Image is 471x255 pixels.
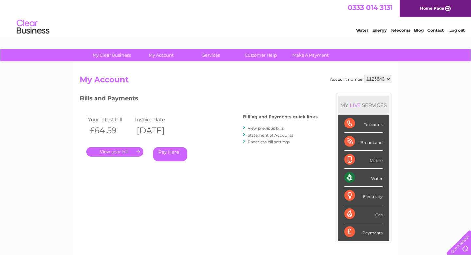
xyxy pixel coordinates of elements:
td: Your latest bill [86,115,133,124]
div: Clear Business is a trading name of Verastar Limited (registered in [GEOGRAPHIC_DATA] No. 3667643... [81,4,391,32]
div: LIVE [348,102,362,108]
a: My Account [134,49,188,61]
a: My Clear Business [85,49,139,61]
div: Account number [330,75,391,83]
div: Broadband [344,133,383,151]
a: Paperless bill settings [248,139,290,144]
div: Mobile [344,151,383,169]
h4: Billing and Payments quick links [243,114,318,119]
a: Make A Payment [284,49,338,61]
a: Log out [449,28,465,33]
a: Water [356,28,368,33]
a: Contact [427,28,444,33]
a: Energy [372,28,387,33]
img: logo.png [16,17,50,37]
div: Telecoms [344,115,383,133]
th: [DATE] [133,124,181,137]
div: Electricity [344,187,383,205]
a: Statement of Accounts [248,133,293,138]
h2: My Account [80,75,391,88]
a: Pay Here [153,147,187,161]
h3: Bills and Payments [80,94,318,105]
a: 0333 014 3131 [348,3,393,11]
a: Telecoms [391,28,410,33]
div: Gas [344,205,383,223]
div: Payments [344,223,383,241]
a: View previous bills [248,126,284,131]
div: MY SERVICES [338,96,389,114]
a: Customer Help [234,49,288,61]
th: £64.59 [86,124,133,137]
td: Invoice date [133,115,181,124]
div: Water [344,169,383,187]
a: . [86,147,143,157]
a: Services [184,49,238,61]
a: Blog [414,28,424,33]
